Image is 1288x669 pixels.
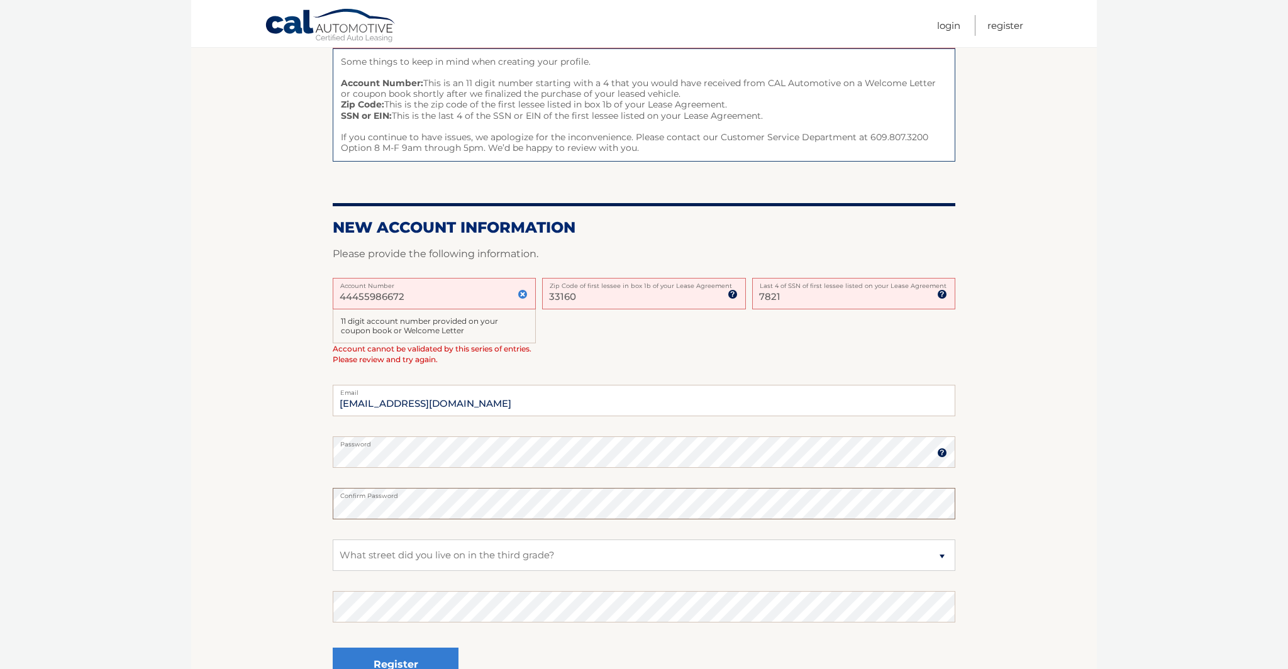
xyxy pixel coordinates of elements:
strong: SSN or EIN: [341,110,392,121]
input: Zip Code [542,278,745,309]
img: tooltip.svg [728,289,738,299]
input: SSN or EIN (last 4 digits only) [752,278,955,309]
img: tooltip.svg [937,448,947,458]
img: close.svg [518,289,528,299]
label: Email [333,385,955,395]
p: Please provide the following information. [333,245,955,263]
span: Some things to keep in mind when creating your profile. This is an 11 digit number starting with ... [333,48,955,162]
a: Login [937,15,960,36]
label: Last 4 of SSN of first lessee listed on your Lease Agreement [752,278,955,288]
img: tooltip.svg [937,289,947,299]
label: Confirm Password [333,488,955,498]
label: Password [333,436,955,446]
h2: New Account Information [333,218,955,237]
a: Cal Automotive [265,8,397,45]
div: 11 digit account number provided on your coupon book or Welcome Letter [333,309,536,344]
strong: Zip Code: [341,99,384,110]
span: Account cannot be validated by this series of entries. Please review and try again. [333,344,531,364]
a: Register [987,15,1023,36]
input: Email [333,385,955,416]
label: Zip Code of first lessee in box 1b of your Lease Agreement [542,278,745,288]
label: Account Number [333,278,536,288]
strong: Account Number: [341,77,423,89]
input: Account Number [333,278,536,309]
